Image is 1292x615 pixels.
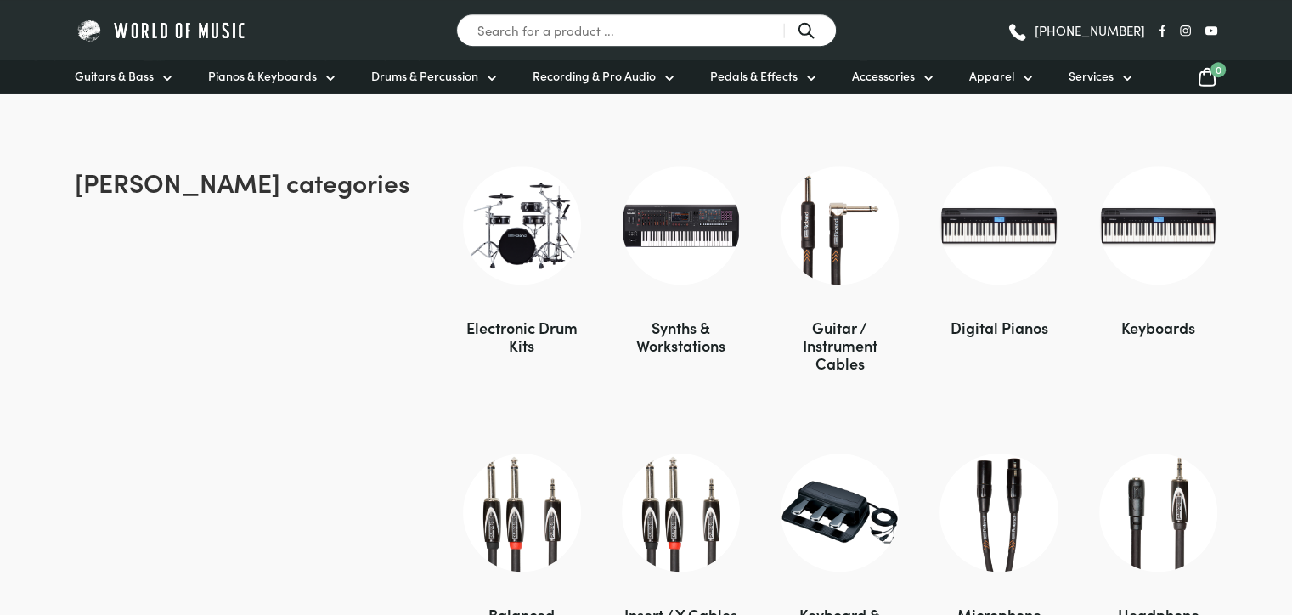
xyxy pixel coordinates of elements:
[1007,18,1145,43] a: [PHONE_NUMBER]
[939,166,1058,285] img: Digital Pianos category
[463,454,581,572] img: Balanced Cables category
[208,67,317,85] span: Pianos & Keyboards
[781,166,899,285] img: Guitar / Instrument Cables category
[781,454,899,572] img: Keyboard & Piano Accessories category
[1035,24,1145,37] span: [PHONE_NUMBER]
[463,166,581,285] img: Electronic Drum Kits category
[939,166,1058,336] a: Digital Pianos image Digital Pianos
[75,17,249,43] img: World of Music
[622,319,740,354] div: Synths & Workstations
[622,166,740,354] a: Synths & Workstations image Synths & Workstations
[1099,454,1217,572] img: Headphone Extension Cables category
[710,67,798,85] span: Pedals & Effects
[463,319,581,354] div: Electronic Drum Kits
[533,67,656,85] span: Recording & Pro Audio
[939,319,1058,336] div: Digital Pianos
[463,166,581,354] a: Electronic Drum Kits image Electronic Drum Kits
[1099,166,1217,336] a: Keyboards image Keyboards
[75,166,442,197] h2: [PERSON_NAME] categories
[969,67,1014,85] span: Apparel
[1069,67,1114,85] span: Services
[622,166,740,285] img: Synths & Workstations category
[1099,166,1217,285] img: Keyboards category
[1210,62,1226,77] span: 0
[852,67,915,85] span: Accessories
[75,67,154,85] span: Guitars & Bass
[781,166,899,372] a: Guitar / Instrument Cables image Guitar / Instrument Cables
[456,14,837,47] input: Search for a product ...
[939,454,1058,572] img: Microphone Cables category
[371,67,478,85] span: Drums & Percussion
[622,454,740,572] img: Insert / Y Cables category
[1099,319,1217,336] div: Keyboards
[781,319,899,372] div: Guitar / Instrument Cables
